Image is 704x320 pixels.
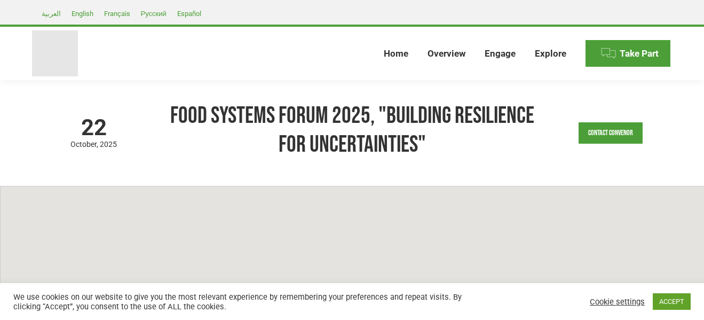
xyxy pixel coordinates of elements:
[36,7,66,20] a: العربية
[42,10,61,18] span: العربية
[172,7,207,20] a: Español
[177,10,201,18] span: Español
[600,45,616,61] img: Menu icon
[70,140,100,149] span: October
[99,7,136,20] a: Français
[32,116,156,139] span: 22
[141,10,167,18] span: Русский
[100,140,117,149] span: 2025
[535,48,566,59] span: Explore
[485,48,516,59] span: Engage
[66,7,99,20] a: English
[590,297,645,307] a: Cookie settings
[136,7,172,20] a: Русский
[72,10,93,18] span: English
[428,48,465,59] span: Overview
[104,10,130,18] span: Français
[32,30,78,76] img: Food Systems Summit Dialogues
[620,48,659,59] span: Take Part
[167,102,538,159] h1: Food Systems Forum 2025, "Building Resilience for Uncertainties"
[384,48,408,59] span: Home
[13,292,487,311] div: We use cookies on our website to give you the most relevant experience by remembering your prefer...
[579,122,643,144] a: Contact Convenor
[653,293,691,310] a: ACCEPT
